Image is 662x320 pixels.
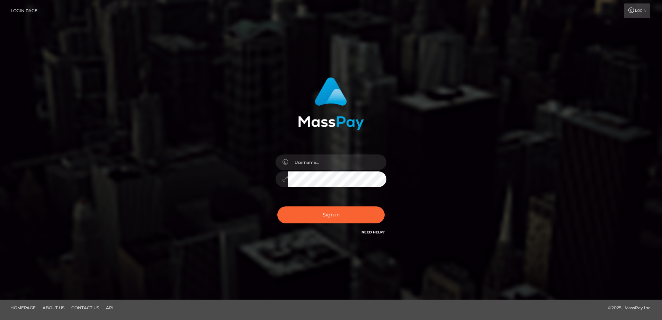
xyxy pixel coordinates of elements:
[69,302,102,313] a: Contact Us
[624,3,650,18] a: Login
[40,302,67,313] a: About Us
[608,304,657,312] div: © 2025 , MassPay Inc.
[8,302,38,313] a: Homepage
[11,3,37,18] a: Login Page
[277,206,385,223] button: Sign in
[298,77,364,130] img: MassPay Login
[361,230,385,234] a: Need Help?
[288,154,386,170] input: Username...
[103,302,116,313] a: API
